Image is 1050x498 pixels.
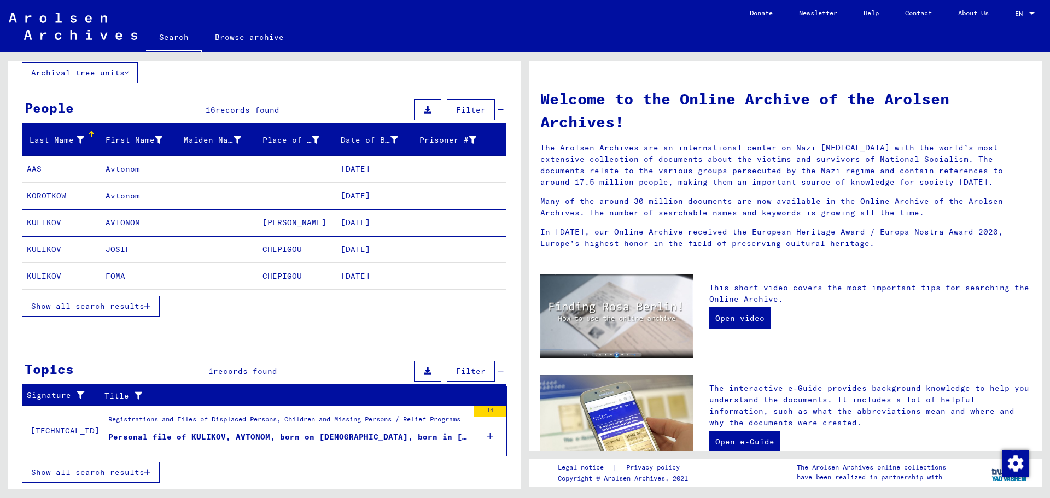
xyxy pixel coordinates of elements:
mat-cell: [DATE] [336,236,415,262]
mat-cell: CHEPIGOU [258,263,337,289]
div: | [558,462,693,473]
span: records found [213,366,277,376]
mat-cell: KULIKOV [22,263,101,289]
span: Filter [456,105,486,115]
span: 1 [208,366,213,376]
mat-cell: [DATE] [336,209,415,236]
mat-cell: AVTONOM [101,209,180,236]
mat-cell: Avtonom [101,156,180,182]
mat-header-cell: Place of Birth [258,125,337,155]
button: Filter [447,361,495,382]
span: Filter [456,366,486,376]
div: Signature [27,390,86,401]
div: First Name [106,134,163,146]
span: EN [1015,10,1027,17]
span: 16 [206,105,215,115]
a: Legal notice [558,462,612,473]
div: Date of Birth [341,131,415,149]
div: First Name [106,131,179,149]
img: video.jpg [540,274,693,358]
p: have been realized in partnership with [797,472,946,482]
img: eguide.jpg [540,375,693,477]
mat-cell: CHEPIGOU [258,236,337,262]
p: The Arolsen Archives are an international center on Nazi [MEDICAL_DATA] with the world’s most ext... [540,142,1031,188]
button: Filter [447,99,495,120]
mat-cell: [PERSON_NAME] [258,209,337,236]
mat-header-cell: Date of Birth [336,125,415,155]
div: 14 [474,406,506,417]
div: Maiden Name [184,131,258,149]
div: Prisoner # [419,134,477,146]
div: Signature [27,387,100,405]
mat-header-cell: Prisoner # [415,125,506,155]
div: Title [104,390,480,402]
button: Show all search results [22,296,160,317]
div: Maiden Name [184,134,241,146]
mat-header-cell: Last Name [22,125,101,155]
div: Registrations and Files of Displaced Persons, Children and Missing Persons / Relief Programs of V... [108,414,468,430]
div: Prisoner # [419,131,493,149]
mat-cell: [DATE] [336,156,415,182]
div: Personal file of KULIKOV, AVTONOM, born on [DEMOGRAPHIC_DATA], born in [GEOGRAPHIC_DATA] and of f... [108,431,468,443]
mat-cell: KULIKOV [22,236,101,262]
button: Show all search results [22,462,160,483]
span: Show all search results [31,301,144,311]
mat-cell: FOMA [101,263,180,289]
div: Date of Birth [341,134,398,146]
mat-cell: Avtonom [101,183,180,209]
p: In [DATE], our Online Archive received the European Heritage Award / Europa Nostra Award 2020, Eu... [540,226,1031,249]
a: Browse archive [202,24,297,50]
div: Place of Birth [262,131,336,149]
mat-header-cell: First Name [101,125,180,155]
p: The Arolsen Archives online collections [797,462,946,472]
a: Open e-Guide [709,431,780,453]
p: Copyright © Arolsen Archives, 2021 [558,473,693,483]
div: Last Name [27,134,84,146]
div: Title [104,387,493,405]
a: Search [146,24,202,52]
button: Archival tree units [22,62,138,83]
p: This short video covers the most important tips for searching the Online Archive. [709,282,1031,305]
mat-cell: [DATE] [336,263,415,289]
mat-cell: AAS [22,156,101,182]
div: Last Name [27,131,101,149]
div: People [25,98,74,118]
img: Arolsen_neg.svg [9,13,137,40]
img: yv_logo.png [989,459,1030,486]
mat-header-cell: Maiden Name [179,125,258,155]
img: Change consent [1002,450,1029,477]
div: Topics [25,359,74,379]
mat-cell: [DATE] [336,183,415,209]
p: The interactive e-Guide provides background knowledge to help you understand the documents. It in... [709,383,1031,429]
span: records found [215,105,279,115]
mat-cell: JOSIF [101,236,180,262]
span: Show all search results [31,467,144,477]
a: Open video [709,307,771,329]
mat-cell: KULIKOV [22,209,101,236]
a: Privacy policy [617,462,693,473]
td: [TECHNICAL_ID] [22,406,100,456]
mat-cell: KOROTKOW [22,183,101,209]
p: Many of the around 30 million documents are now available in the Online Archive of the Arolsen Ar... [540,196,1031,219]
h1: Welcome to the Online Archive of the Arolsen Archives! [540,87,1031,133]
div: Place of Birth [262,134,320,146]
